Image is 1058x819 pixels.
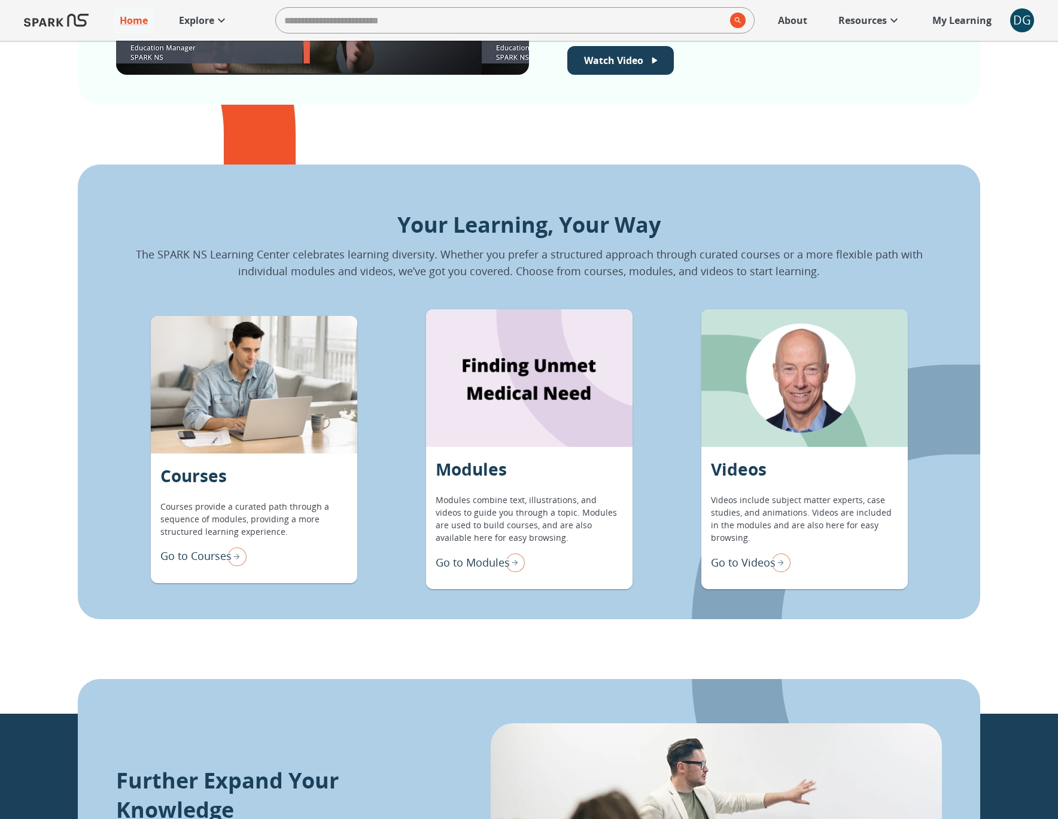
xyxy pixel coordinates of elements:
[701,309,908,447] div: Videos
[725,8,746,33] button: search
[116,209,942,241] p: Your Learning, Your Way
[767,550,791,575] img: right arrow
[832,7,907,34] a: Resources
[772,7,813,34] a: About
[116,246,942,279] p: The SPARK NS Learning Center celebrates learning diversity. Whether you prefer a structured appro...
[1010,8,1034,32] div: DG
[160,544,247,569] div: Go to Courses
[501,550,525,575] img: right arrow
[584,53,643,68] p: Watch Video
[567,46,674,75] button: Watch Welcome Video
[160,548,232,564] p: Go to Courses
[120,13,148,28] p: Home
[932,13,992,28] p: My Learning
[151,316,357,453] div: Courses
[926,7,998,34] a: My Learning
[223,544,247,569] img: right arrow
[24,6,89,35] img: Logo of SPARK at Stanford
[436,456,507,482] p: Modules
[426,309,633,447] div: Modules
[436,555,510,571] p: Go to Modules
[1010,8,1034,32] button: account of current user
[179,13,214,28] p: Explore
[436,494,623,544] p: Modules combine text, illustrations, and videos to guide you through a topic. Modules are used to...
[160,500,348,538] p: Courses provide a curated path through a sequence of modules, providing a more structured learnin...
[114,7,154,34] a: Home
[838,13,887,28] p: Resources
[778,13,807,28] p: About
[436,550,525,575] div: Go to Modules
[711,494,898,544] p: Videos include subject matter experts, case studies, and animations. Videos are included in the m...
[711,550,791,575] div: Go to Videos
[173,7,235,34] a: Explore
[711,456,767,482] p: Videos
[160,463,227,488] p: Courses
[711,555,776,571] p: Go to Videos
